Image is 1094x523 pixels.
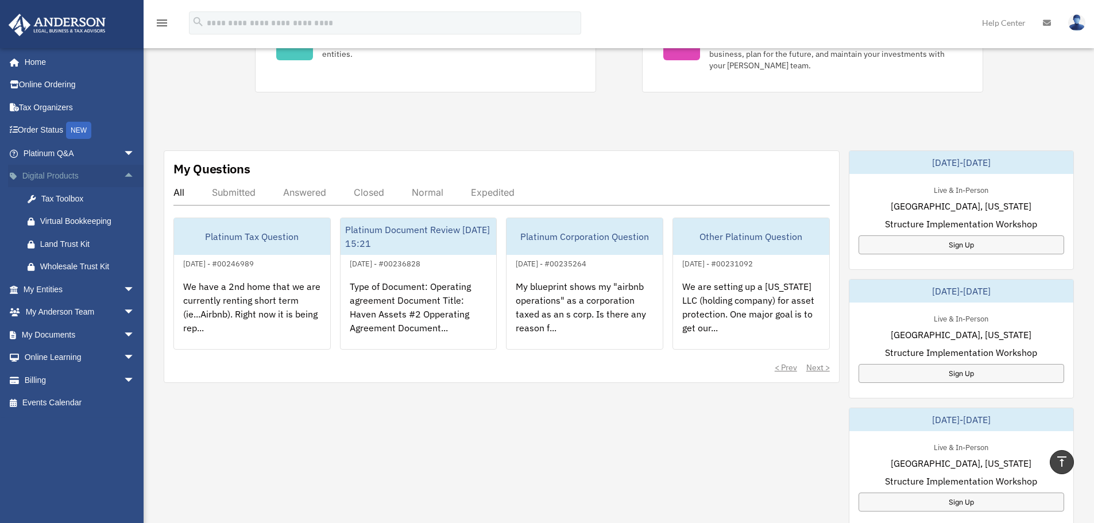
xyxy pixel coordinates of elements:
[925,312,998,324] div: Live & In-Person
[507,218,663,255] div: Platinum Corporation Question
[849,151,1073,174] div: [DATE]-[DATE]
[123,323,146,347] span: arrow_drop_down
[123,165,146,188] span: arrow_drop_up
[212,187,256,198] div: Submitted
[16,233,152,255] a: Land Trust Kit
[8,165,152,188] a: Digital Productsarrow_drop_up
[673,270,829,360] div: We are setting up a [US_STATE] LLC (holding company) for asset protection. One major goal is to g...
[8,96,152,119] a: Tax Organizers
[354,187,384,198] div: Closed
[283,187,326,198] div: Answered
[16,255,152,278] a: Wholesale Trust Kit
[341,257,430,269] div: [DATE] - #00236828
[192,16,204,28] i: search
[925,440,998,452] div: Live & In-Person
[859,493,1064,512] a: Sign Up
[174,257,263,269] div: [DATE] - #00246989
[885,346,1037,359] span: Structure Implementation Workshop
[40,192,138,206] div: Tax Toolbox
[891,328,1031,342] span: [GEOGRAPHIC_DATA], [US_STATE]
[471,187,515,198] div: Expedited
[8,51,146,73] a: Home
[155,16,169,30] i: menu
[849,408,1073,431] div: [DATE]-[DATE]
[885,474,1037,488] span: Structure Implementation Workshop
[123,278,146,301] span: arrow_drop_down
[5,14,109,36] img: Anderson Advisors Platinum Portal
[40,237,138,251] div: Land Trust Kit
[8,323,152,346] a: My Documentsarrow_drop_down
[8,301,152,324] a: My Anderson Teamarrow_drop_down
[891,456,1031,470] span: [GEOGRAPHIC_DATA], [US_STATE]
[123,142,146,165] span: arrow_drop_down
[8,369,152,392] a: Billingarrow_drop_down
[8,142,152,165] a: Platinum Q&Aarrow_drop_down
[123,369,146,392] span: arrow_drop_down
[672,218,830,350] a: Other Platinum Question[DATE] - #00231092We are setting up a [US_STATE] LLC (holding company) for...
[673,257,762,269] div: [DATE] - #00231092
[155,20,169,30] a: menu
[8,119,152,142] a: Order StatusNEW
[507,257,596,269] div: [DATE] - #00235264
[891,199,1031,213] span: [GEOGRAPHIC_DATA], [US_STATE]
[174,270,330,360] div: We have a 2nd home that we are currently renting short term (ie...Airbnb). Right now it is being ...
[8,73,152,96] a: Online Ordering
[925,183,998,195] div: Live & In-Person
[174,218,330,255] div: Platinum Tax Question
[173,187,184,198] div: All
[849,280,1073,303] div: [DATE]-[DATE]
[1068,14,1085,31] img: User Pic
[8,278,152,301] a: My Entitiesarrow_drop_down
[859,235,1064,254] a: Sign Up
[40,259,138,274] div: Wholesale Trust Kit
[123,301,146,324] span: arrow_drop_down
[506,218,663,350] a: Platinum Corporation Question[DATE] - #00235264My blueprint shows my "airbnb operations" as a cor...
[341,270,497,360] div: Type of Document: Operating agreement Document Title: Haven Assets #2 Opperating Agreement Docume...
[1050,450,1074,474] a: vertical_align_top
[412,187,443,198] div: Normal
[507,270,663,360] div: My blueprint shows my "airbnb operations" as a corporation taxed as an s corp. Is there any reaso...
[673,218,829,255] div: Other Platinum Question
[341,218,497,255] div: Platinum Document Review [DATE] 15:21
[173,218,331,350] a: Platinum Tax Question[DATE] - #00246989We have a 2nd home that we are currently renting short ter...
[340,218,497,350] a: Platinum Document Review [DATE] 15:21[DATE] - #00236828Type of Document: Operating agreement Docu...
[40,214,138,228] div: Virtual Bookkeeping
[8,392,152,414] a: Events Calendar
[885,217,1037,231] span: Structure Implementation Workshop
[8,346,152,369] a: Online Learningarrow_drop_down
[859,364,1064,383] a: Sign Up
[66,122,91,139] div: NEW
[1055,455,1069,468] i: vertical_align_top
[16,210,152,233] a: Virtual Bookkeeping
[173,160,250,177] div: My Questions
[16,187,152,210] a: Tax Toolbox
[123,346,146,370] span: arrow_drop_down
